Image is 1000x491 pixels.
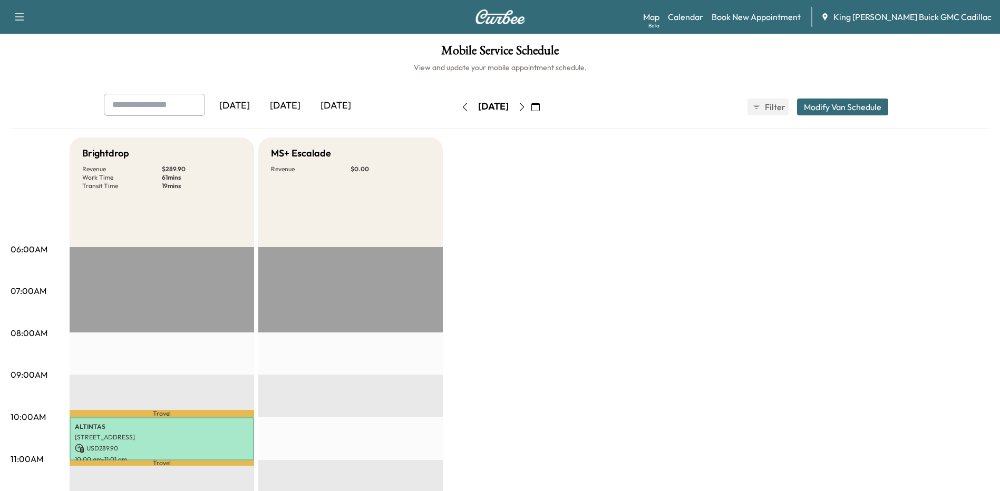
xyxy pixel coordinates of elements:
[11,453,43,465] p: 11:00AM
[82,146,129,161] h5: Brightdrop
[11,327,47,339] p: 08:00AM
[209,94,260,118] div: [DATE]
[11,62,989,73] h6: View and update your mobile appointment schedule.
[162,173,241,182] p: 61 mins
[75,433,249,441] p: [STREET_ADDRESS]
[648,22,659,30] div: Beta
[310,94,361,118] div: [DATE]
[833,11,992,23] span: King [PERSON_NAME] Buick GMC Cadillac
[82,173,162,182] p: Work Time
[11,410,46,423] p: 10:00AM
[712,11,801,23] a: Book New Appointment
[11,284,46,297] p: 07:00AM
[271,146,331,161] h5: MS+ Escalade
[75,423,249,431] p: ALTINTAS
[82,165,162,173] p: Revenue
[668,11,703,23] a: Calendar
[475,9,526,24] img: Curbee Logo
[162,182,241,190] p: 19 mins
[70,460,254,466] p: Travel
[643,11,659,23] a: MapBeta
[75,444,249,453] p: USD 289.90
[75,455,249,464] p: 10:00 am - 11:01 am
[162,165,241,173] p: $ 289.90
[260,94,310,118] div: [DATE]
[765,101,784,113] span: Filter
[271,165,351,173] p: Revenue
[70,410,254,417] p: Travel
[11,368,47,381] p: 09:00AM
[82,182,162,190] p: Transit Time
[747,99,789,115] button: Filter
[478,100,509,113] div: [DATE]
[11,44,989,62] h1: Mobile Service Schedule
[797,99,888,115] button: Modify Van Schedule
[11,243,47,256] p: 06:00AM
[351,165,430,173] p: $ 0.00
